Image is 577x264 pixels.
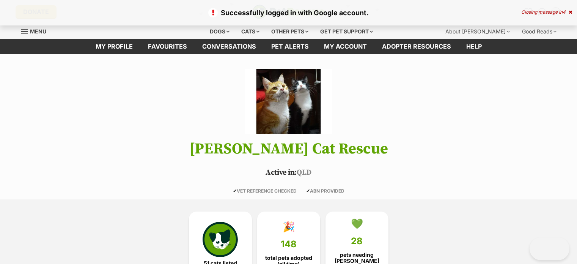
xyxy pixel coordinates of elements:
a: Adopter resources [374,39,459,54]
a: Pet alerts [264,39,316,54]
span: 28 [351,236,363,247]
a: Help [459,39,489,54]
iframe: Help Scout Beacon - Open [530,237,569,260]
div: Dogs [204,24,235,39]
a: Favourites [140,39,195,54]
span: ABN PROVIDED [306,188,344,194]
icon: ✔ [233,188,237,194]
p: QLD [10,167,568,179]
div: Other pets [266,24,314,39]
div: About [PERSON_NAME] [440,24,515,39]
span: Menu [30,28,46,35]
a: My account [316,39,374,54]
img: Bush Cat Rescue [245,69,332,134]
span: VET REFERENCE CHECKED [233,188,297,194]
div: Cats [236,24,265,39]
div: Get pet support [315,24,378,39]
div: 🎉 [283,221,295,232]
img: cat-icon-068c71abf8fe30c970a85cd354bc8e23425d12f6e8612795f06af48be43a487a.svg [203,222,237,257]
span: Active in: [266,168,297,177]
a: Menu [21,24,52,38]
icon: ✔ [306,188,310,194]
a: conversations [195,39,264,54]
div: 💚 [351,218,363,229]
h1: [PERSON_NAME] Cat Rescue [10,141,568,157]
div: Good Reads [517,24,562,39]
span: 148 [281,239,297,250]
a: My profile [88,39,140,54]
